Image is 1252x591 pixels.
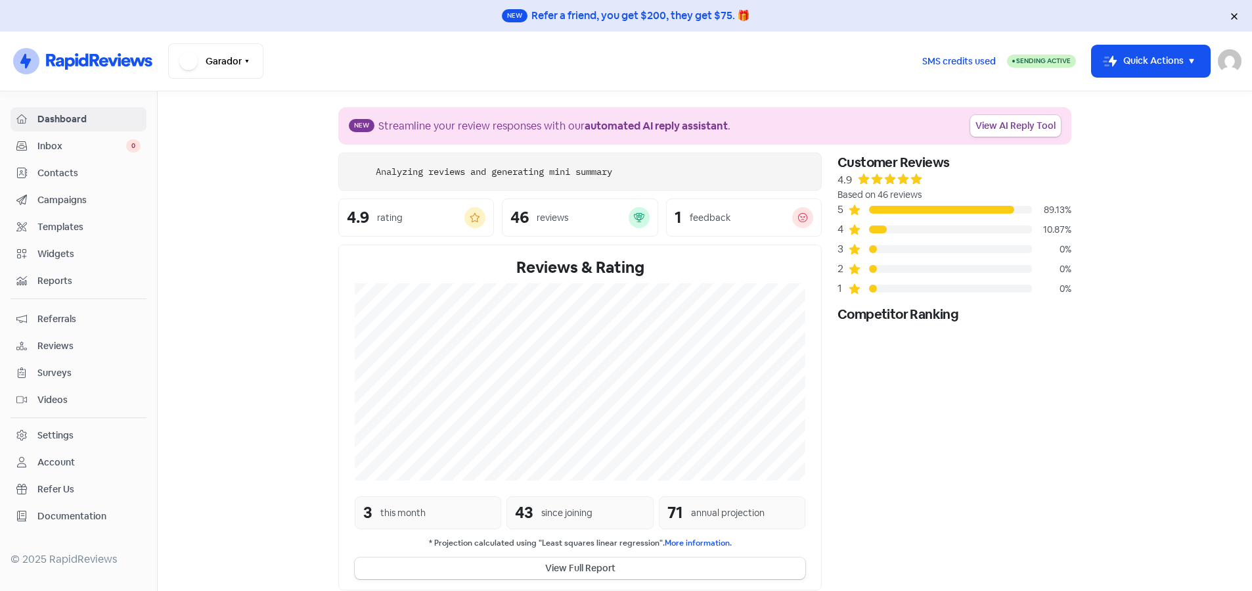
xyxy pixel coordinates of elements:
[510,210,529,225] div: 46
[922,55,996,68] span: SMS credits used
[11,307,146,331] a: Referrals
[11,107,146,131] a: Dashboard
[37,339,141,353] span: Reviews
[355,256,805,279] div: Reviews & Rating
[1007,53,1076,69] a: Sending Active
[37,220,141,234] span: Templates
[690,211,730,225] div: feedback
[355,537,805,550] small: * Projection calculated using "Least squares linear regression".
[338,199,494,237] a: 4.9rating
[11,269,146,293] a: Reports
[11,423,146,448] a: Settings
[380,506,426,520] div: this month
[11,388,146,412] a: Videos
[838,261,848,277] div: 2
[1032,262,1071,276] div: 0%
[37,139,126,153] span: Inbox
[675,210,682,225] div: 1
[377,211,403,225] div: rating
[37,312,141,326] span: Referrals
[1016,57,1071,65] span: Sending Active
[838,153,1071,172] div: Customer Reviews
[11,552,146,567] div: © 2025 RapidReviews
[667,501,683,525] div: 71
[11,134,146,158] a: Inbox 0
[531,8,750,24] div: Refer a friend, you get $200, they get $75. 🎁
[37,366,141,380] span: Surveys
[347,210,369,225] div: 4.9
[838,304,1071,324] div: Competitor Ranking
[911,53,1007,67] a: SMS credits used
[37,247,141,261] span: Widgets
[11,188,146,212] a: Campaigns
[11,242,146,266] a: Widgets
[37,112,141,126] span: Dashboard
[363,501,372,525] div: 3
[970,115,1061,137] a: View AI Reply Tool
[126,139,141,153] span: 0
[11,361,146,385] a: Surveys
[1092,45,1210,77] button: Quick Actions
[838,222,848,237] div: 4
[515,501,533,525] div: 43
[502,9,527,22] span: New
[37,483,141,496] span: Refer Us
[502,199,658,237] a: 46reviews
[355,557,805,579] button: View Full Report
[37,193,141,207] span: Campaigns
[1032,223,1071,237] div: 10.87%
[838,172,852,188] div: 4.9
[541,506,592,520] div: since joining
[838,188,1071,202] div: Based on 46 reviews
[666,199,822,237] a: 1feedback
[838,281,848,296] div: 1
[11,161,146,185] a: Contacts
[37,456,75,469] div: Account
[1032,243,1071,256] div: 0%
[665,538,732,548] a: More information.
[838,241,848,257] div: 3
[11,504,146,529] a: Documentation
[37,509,141,523] span: Documentation
[691,506,765,520] div: annual projection
[11,477,146,502] a: Refer Us
[168,43,263,79] button: Garador
[37,393,141,407] span: Videos
[11,334,146,358] a: Reviews
[1218,49,1241,73] img: User
[1032,203,1071,217] div: 89.13%
[378,118,730,134] div: Streamline your review responses with our .
[1032,282,1071,296] div: 0%
[37,166,141,180] span: Contacts
[37,429,74,442] div: Settings
[37,274,141,288] span: Reports
[11,215,146,239] a: Templates
[11,450,146,475] a: Account
[376,165,612,179] div: Analyzing reviews and generating mini summary
[537,211,568,225] div: reviews
[838,202,848,218] div: 5
[585,119,728,133] b: automated AI reply assistant
[349,119,374,132] span: New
